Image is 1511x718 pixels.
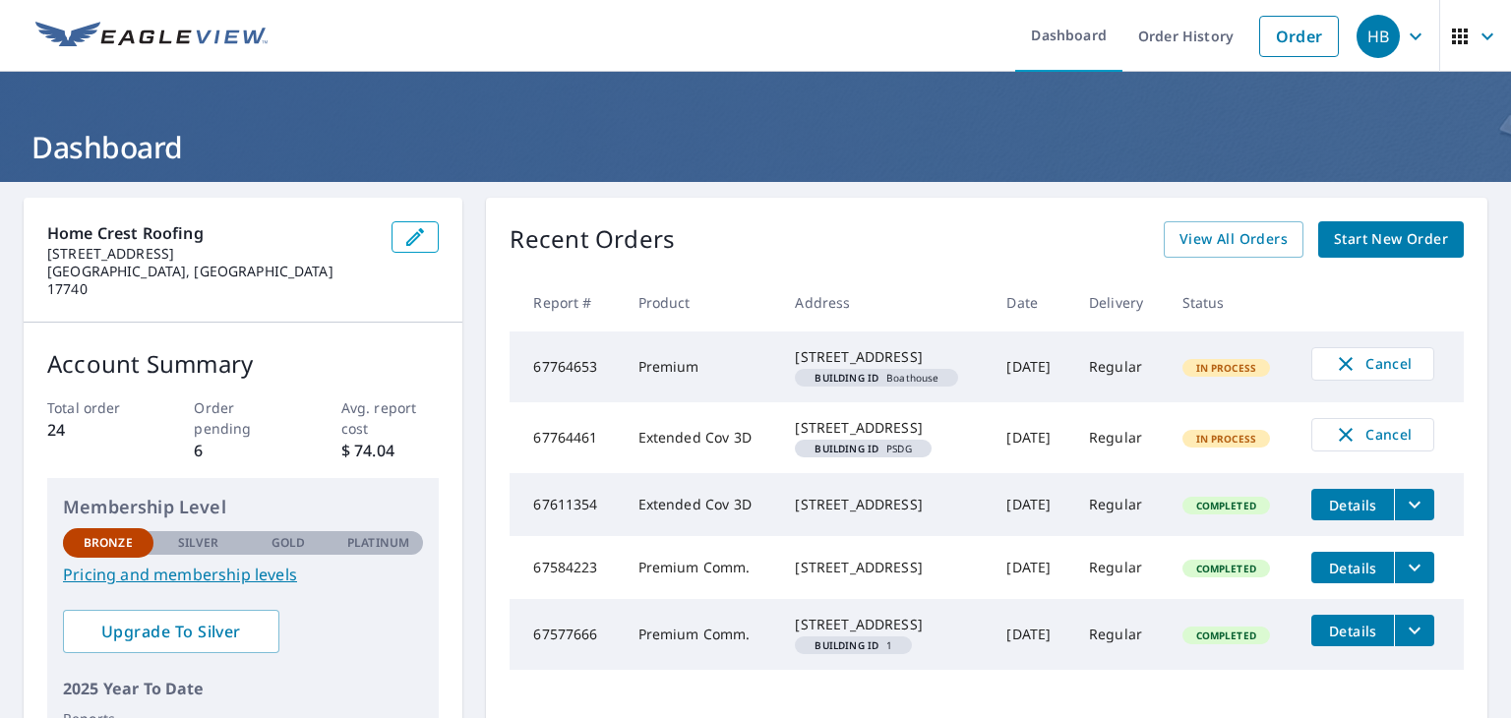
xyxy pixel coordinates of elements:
[63,494,423,520] p: Membership Level
[795,347,975,367] div: [STREET_ADDRESS]
[47,346,439,382] p: Account Summary
[1357,15,1400,58] div: HB
[795,615,975,634] div: [STREET_ADDRESS]
[623,402,780,473] td: Extended Cov 3D
[803,373,950,383] span: Boathouse
[815,373,878,383] em: Building ID
[35,22,268,51] img: EV Logo
[1332,423,1414,447] span: Cancel
[623,473,780,536] td: Extended Cov 3D
[1323,559,1382,577] span: Details
[623,536,780,599] td: Premium Comm.
[1167,273,1297,331] th: Status
[63,677,423,700] p: 2025 Year To Date
[623,273,780,331] th: Product
[795,558,975,577] div: [STREET_ADDRESS]
[194,397,292,439] p: Order pending
[510,221,675,258] p: Recent Orders
[795,495,975,514] div: [STREET_ADDRESS]
[1318,221,1464,258] a: Start New Order
[341,397,440,439] p: Avg. report cost
[815,640,878,650] em: Building ID
[795,418,975,438] div: [STREET_ADDRESS]
[1073,599,1167,670] td: Regular
[79,621,264,642] span: Upgrade To Silver
[1394,552,1434,583] button: filesDropdownBtn-67584223
[991,402,1072,473] td: [DATE]
[1394,489,1434,520] button: filesDropdownBtn-67611354
[991,599,1072,670] td: [DATE]
[991,331,1072,402] td: [DATE]
[1073,473,1167,536] td: Regular
[84,534,133,552] p: Bronze
[1334,227,1448,252] span: Start New Order
[178,534,219,552] p: Silver
[815,444,878,453] em: Building ID
[1323,496,1382,514] span: Details
[63,563,423,586] a: Pricing and membership levels
[991,273,1072,331] th: Date
[623,331,780,402] td: Premium
[1259,16,1339,57] a: Order
[991,473,1072,536] td: [DATE]
[272,534,305,552] p: Gold
[1311,418,1434,451] button: Cancel
[1164,221,1303,258] a: View All Orders
[510,599,622,670] td: 67577666
[510,273,622,331] th: Report #
[1184,432,1269,446] span: In Process
[991,536,1072,599] td: [DATE]
[1184,562,1268,575] span: Completed
[1311,347,1434,381] button: Cancel
[194,439,292,462] p: 6
[1394,615,1434,646] button: filesDropdownBtn-67577666
[1184,361,1269,375] span: In Process
[1311,615,1394,646] button: detailsBtn-67577666
[47,221,376,245] p: Home Crest Roofing
[63,610,279,653] a: Upgrade To Silver
[1184,628,1268,642] span: Completed
[1323,622,1382,640] span: Details
[510,473,622,536] td: 67611354
[1332,352,1414,376] span: Cancel
[47,263,376,298] p: [GEOGRAPHIC_DATA], [GEOGRAPHIC_DATA] 17740
[347,534,409,552] p: Platinum
[803,444,923,453] span: PSDG
[1073,402,1167,473] td: Regular
[1073,536,1167,599] td: Regular
[24,127,1487,167] h1: Dashboard
[510,331,622,402] td: 67764653
[1184,499,1268,512] span: Completed
[47,397,146,418] p: Total order
[510,536,622,599] td: 67584223
[1179,227,1288,252] span: View All Orders
[1311,552,1394,583] button: detailsBtn-67584223
[779,273,991,331] th: Address
[1311,489,1394,520] button: detailsBtn-67611354
[1073,273,1167,331] th: Delivery
[803,640,904,650] span: 1
[1073,331,1167,402] td: Regular
[510,402,622,473] td: 67764461
[47,245,376,263] p: [STREET_ADDRESS]
[623,599,780,670] td: Premium Comm.
[341,439,440,462] p: $ 74.04
[47,418,146,442] p: 24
